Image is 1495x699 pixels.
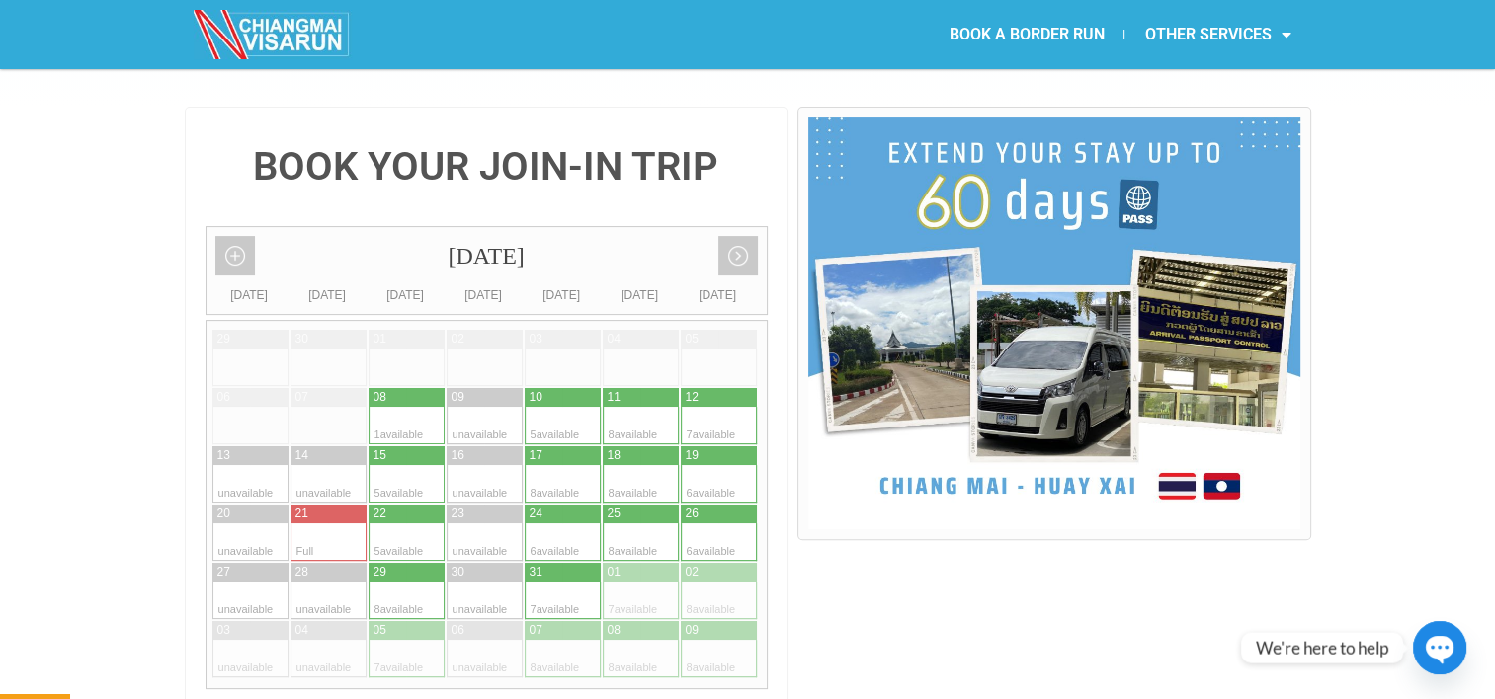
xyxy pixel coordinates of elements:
[608,331,621,348] div: 04
[445,285,523,305] div: [DATE]
[374,447,386,464] div: 15
[686,564,699,581] div: 02
[367,285,445,305] div: [DATE]
[601,285,679,305] div: [DATE]
[295,331,308,348] div: 30
[206,147,768,187] h4: BOOK YOUR JOIN-IN TRIP
[217,505,230,522] div: 20
[374,622,386,639] div: 05
[210,285,289,305] div: [DATE]
[686,505,699,522] div: 26
[452,622,464,639] div: 06
[374,564,386,581] div: 29
[374,389,386,406] div: 08
[217,564,230,581] div: 27
[523,285,601,305] div: [DATE]
[295,505,308,522] div: 21
[608,564,621,581] div: 01
[452,564,464,581] div: 30
[217,622,230,639] div: 03
[530,564,542,581] div: 31
[452,331,464,348] div: 02
[374,331,386,348] div: 01
[608,505,621,522] div: 25
[1124,12,1310,57] a: OTHER SERVICES
[530,505,542,522] div: 24
[530,622,542,639] div: 07
[686,331,699,348] div: 05
[217,389,230,406] div: 06
[608,389,621,406] div: 11
[530,447,542,464] div: 17
[747,12,1310,57] nav: Menu
[289,285,367,305] div: [DATE]
[295,389,308,406] div: 07
[686,447,699,464] div: 19
[295,564,308,581] div: 28
[217,331,230,348] div: 29
[217,447,230,464] div: 13
[295,622,308,639] div: 04
[374,505,386,522] div: 22
[530,331,542,348] div: 03
[452,389,464,406] div: 09
[608,622,621,639] div: 08
[679,285,757,305] div: [DATE]
[686,389,699,406] div: 12
[207,227,767,285] div: [DATE]
[929,12,1123,57] a: BOOK A BORDER RUN
[686,622,699,639] div: 09
[452,505,464,522] div: 23
[530,389,542,406] div: 10
[295,447,308,464] div: 14
[608,447,621,464] div: 18
[452,447,464,464] div: 16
